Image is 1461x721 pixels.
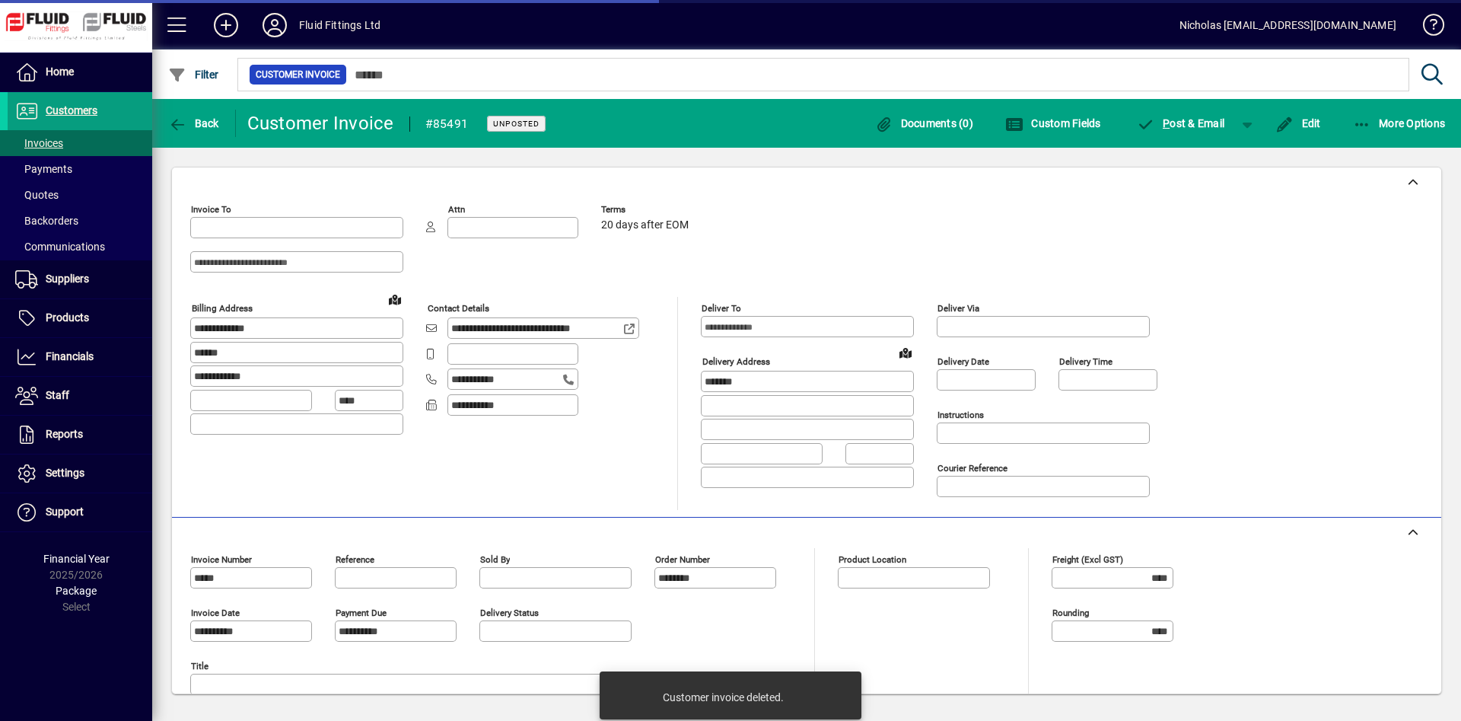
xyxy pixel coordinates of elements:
span: Filter [168,69,219,81]
button: Edit [1272,110,1325,137]
span: Support [46,506,84,518]
a: Invoices [8,130,152,156]
mat-label: Courier Reference [937,463,1007,474]
span: More Options [1353,117,1446,129]
mat-label: Delivery date [937,356,989,367]
a: Knowledge Base [1412,3,1442,53]
button: More Options [1349,110,1450,137]
mat-label: Sold by [480,554,510,565]
div: Customer Invoice [247,111,394,136]
mat-label: Product location [839,554,906,565]
span: Customer Invoice [256,67,340,82]
mat-label: Invoice number [191,554,252,565]
a: Reports [8,416,152,454]
mat-label: Delivery time [1059,356,1112,367]
span: Unposted [493,119,540,129]
span: Reports [46,428,83,440]
mat-label: Rounding [1052,608,1089,618]
span: Terms [601,205,692,215]
span: Financials [46,350,94,362]
a: Communications [8,234,152,260]
mat-label: Invoice To [191,204,231,215]
a: Products [8,299,152,337]
mat-label: Attn [448,204,465,215]
span: Invoices [15,137,63,149]
span: Back [168,117,219,129]
span: Products [46,311,89,324]
a: Settings [8,455,152,493]
button: Filter [164,61,223,88]
mat-label: Order number [655,554,710,565]
span: Custom Fields [1005,117,1101,129]
mat-label: Delivery status [480,608,539,618]
mat-label: Payment due [336,608,387,618]
span: Home [46,65,74,78]
span: Communications [15,241,105,253]
span: Documents (0) [874,117,973,129]
app-page-header-button: Back [152,110,236,137]
div: Fluid Fittings Ltd [299,13,380,37]
a: Payments [8,156,152,182]
a: Staff [8,377,152,415]
span: P [1163,117,1170,129]
button: Custom Fields [1001,110,1105,137]
mat-label: Title [191,661,208,672]
a: Financials [8,338,152,376]
button: Documents (0) [871,110,977,137]
a: Home [8,53,152,91]
span: Settings [46,467,84,479]
button: Back [164,110,223,137]
mat-label: Invoice date [191,608,240,618]
mat-label: Reference [336,554,374,565]
mat-label: Deliver via [937,303,979,314]
div: #85491 [425,112,469,136]
span: 20 days after EOM [601,219,689,231]
span: Suppliers [46,273,89,285]
a: Support [8,493,152,531]
mat-label: Instructions [937,410,984,420]
a: View on map [893,340,918,365]
span: Customers [46,104,97,116]
span: Payments [15,163,72,175]
button: Profile [250,11,299,39]
span: ost & Email [1137,117,1225,129]
mat-label: Deliver To [702,303,741,314]
div: Nicholas [EMAIL_ADDRESS][DOMAIN_NAME] [1179,13,1396,37]
span: Edit [1275,117,1321,129]
a: Quotes [8,182,152,208]
div: Customer invoice deleted. [663,690,784,705]
a: View on map [383,287,407,311]
span: Staff [46,389,69,401]
mat-label: Freight (excl GST) [1052,554,1123,565]
button: Add [202,11,250,39]
span: Package [56,585,97,597]
span: Backorders [15,215,78,227]
span: Quotes [15,189,59,201]
button: Post & Email [1129,110,1233,137]
span: Financial Year [43,553,110,565]
a: Suppliers [8,260,152,298]
a: Backorders [8,208,152,234]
